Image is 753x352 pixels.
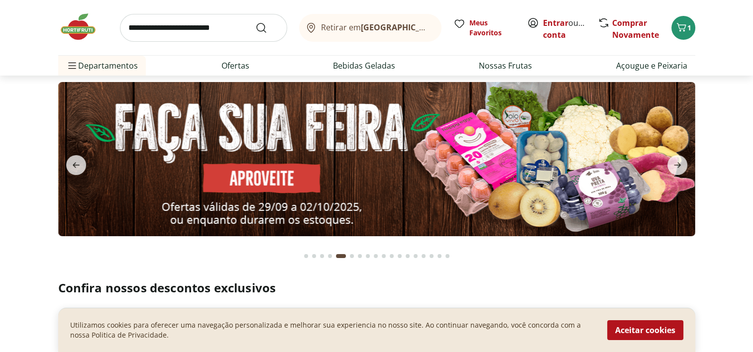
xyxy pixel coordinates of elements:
button: Go to page 8 from fs-carousel [364,244,372,268]
span: 1 [687,23,691,32]
img: Hortifruti [58,12,108,42]
button: Retirar em[GEOGRAPHIC_DATA]/[GEOGRAPHIC_DATA] [299,14,441,42]
button: Go to page 14 from fs-carousel [412,244,420,268]
img: feira [58,82,695,236]
button: Go to page 9 from fs-carousel [372,244,380,268]
h2: Confira nossos descontos exclusivos [58,280,695,296]
button: Aceitar cookies [607,320,683,340]
button: Submit Search [255,22,279,34]
a: Criar conta [543,17,598,40]
button: Go to page 12 from fs-carousel [396,244,404,268]
button: Go to page 15 from fs-carousel [420,244,428,268]
button: next [659,155,695,175]
b: [GEOGRAPHIC_DATA]/[GEOGRAPHIC_DATA] [361,22,529,33]
span: Meus Favoritos [469,18,515,38]
button: Menu [66,54,78,78]
button: Go to page 7 from fs-carousel [356,244,364,268]
button: previous [58,155,94,175]
button: Go to page 10 from fs-carousel [380,244,388,268]
a: Comprar Novamente [612,17,659,40]
button: Go to page 2 from fs-carousel [310,244,318,268]
a: Açougue e Peixaria [616,60,687,72]
span: ou [543,17,587,41]
a: Entrar [543,17,568,28]
p: Utilizamos cookies para oferecer uma navegação personalizada e melhorar sua experiencia no nosso ... [70,320,595,340]
button: Go to page 3 from fs-carousel [318,244,326,268]
button: Go to page 16 from fs-carousel [428,244,435,268]
input: search [120,14,287,42]
span: Retirar em [321,23,431,32]
button: Carrinho [671,16,695,40]
a: Meus Favoritos [453,18,515,38]
button: Go to page 6 from fs-carousel [348,244,356,268]
a: Ofertas [221,60,249,72]
button: Go to page 11 from fs-carousel [388,244,396,268]
button: Go to page 4 from fs-carousel [326,244,334,268]
a: Bebidas Geladas [333,60,395,72]
span: Departamentos [66,54,138,78]
button: Go to page 17 from fs-carousel [435,244,443,268]
button: Go to page 1 from fs-carousel [302,244,310,268]
button: Current page from fs-carousel [334,244,348,268]
button: Go to page 13 from fs-carousel [404,244,412,268]
a: Nossas Frutas [479,60,532,72]
button: Go to page 18 from fs-carousel [443,244,451,268]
